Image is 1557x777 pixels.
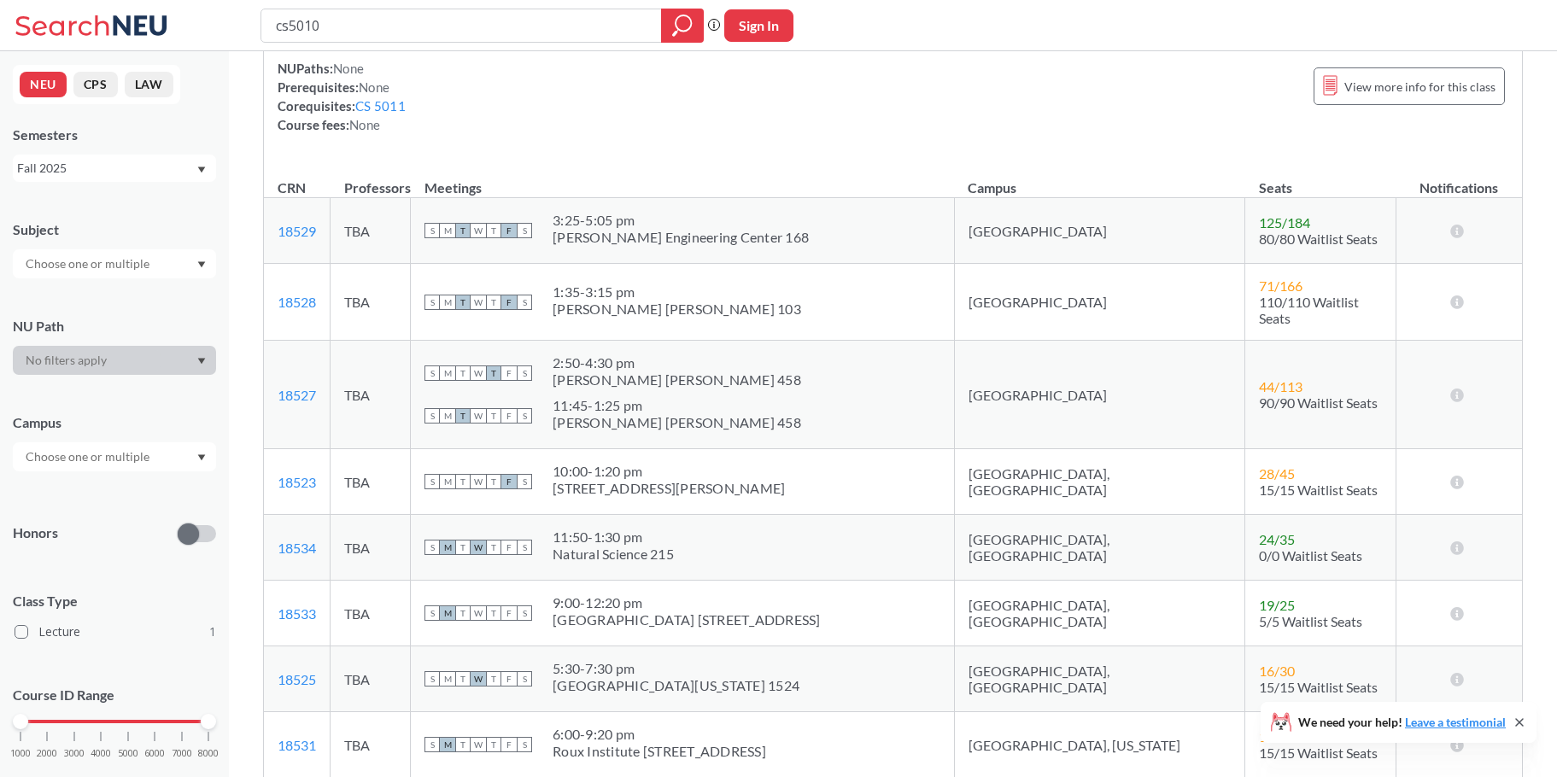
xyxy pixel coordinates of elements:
[13,220,216,239] div: Subject
[424,408,440,424] span: S
[553,397,801,414] div: 11:45 - 1:25 pm
[1259,613,1362,629] span: 5/5 Waitlist Seats
[954,198,1245,264] td: [GEOGRAPHIC_DATA]
[954,161,1245,198] th: Campus
[331,581,411,646] td: TBA
[1259,547,1362,564] span: 0/0 Waitlist Seats
[209,622,216,641] span: 1
[661,9,704,43] div: magnifying glass
[517,671,532,686] span: S
[471,737,486,752] span: W
[954,449,1245,515] td: [GEOGRAPHIC_DATA], [GEOGRAPHIC_DATA]
[13,346,216,375] div: Dropdown arrow
[13,126,216,144] div: Semesters
[455,671,471,686] span: T
[91,749,111,758] span: 4000
[471,671,486,686] span: W
[553,529,674,546] div: 11:50 - 1:30 pm
[553,212,809,229] div: 3:25 - 5:05 pm
[172,749,192,758] span: 7000
[118,749,138,758] span: 5000
[517,408,532,424] span: S
[13,249,216,278] div: Dropdown arrow
[486,295,501,310] span: T
[278,178,306,197] div: CRN
[278,540,316,556] a: 18534
[486,365,501,381] span: T
[1259,465,1295,482] span: 28 / 45
[355,98,406,114] a: CS 5011
[486,540,501,555] span: T
[486,223,501,238] span: T
[1259,679,1378,695] span: 15/15 Waitlist Seats
[517,365,532,381] span: S
[486,737,501,752] span: T
[37,749,57,758] span: 2000
[13,413,216,432] div: Campus
[278,737,316,753] a: 18531
[1259,482,1378,498] span: 15/15 Waitlist Seats
[455,295,471,310] span: T
[278,294,316,310] a: 18528
[440,295,455,310] span: M
[553,414,801,431] div: [PERSON_NAME] [PERSON_NAME] 458
[1259,214,1310,231] span: 125 / 184
[13,155,216,182] div: Fall 2025Dropdown arrow
[471,605,486,621] span: W
[424,295,440,310] span: S
[455,474,471,489] span: T
[17,447,161,467] input: Choose one or multiple
[1259,378,1302,394] span: 44 / 113
[278,59,406,134] div: NUPaths: Prerequisites: Corequisites: Course fees:
[553,660,799,677] div: 5:30 - 7:30 pm
[440,605,455,621] span: M
[331,264,411,341] td: TBA
[486,605,501,621] span: T
[455,540,471,555] span: T
[424,605,440,621] span: S
[553,726,766,743] div: 6:00 - 9:20 pm
[440,223,455,238] span: M
[501,223,517,238] span: F
[197,454,206,461] svg: Dropdown arrow
[501,540,517,555] span: F
[1259,728,1295,745] span: 14 / 32
[440,474,455,489] span: M
[278,605,316,622] a: 18533
[954,264,1245,341] td: [GEOGRAPHIC_DATA]
[1396,161,1522,198] th: Notifications
[954,341,1245,449] td: [GEOGRAPHIC_DATA]
[553,371,801,388] div: [PERSON_NAME] [PERSON_NAME] 458
[278,223,316,239] a: 18529
[471,295,486,310] span: W
[424,540,440,555] span: S
[1259,745,1378,761] span: 15/15 Waitlist Seats
[553,611,821,628] div: [GEOGRAPHIC_DATA] [STREET_ADDRESS]
[331,198,411,264] td: TBA
[501,408,517,424] span: F
[553,283,801,301] div: 1:35 - 3:15 pm
[13,686,216,705] p: Course ID Range
[672,14,693,38] svg: magnifying glass
[13,592,216,610] span: Class Type
[517,540,532,555] span: S
[1259,277,1302,294] span: 71 / 166
[1259,663,1295,679] span: 16 / 30
[553,463,785,480] div: 10:00 - 1:20 pm
[1259,294,1359,326] span: 110/110 Waitlist Seats
[424,737,440,752] span: S
[455,223,471,238] span: T
[278,387,316,403] a: 18527
[553,546,674,563] div: Natural Science 215
[440,540,455,555] span: M
[471,474,486,489] span: W
[440,408,455,424] span: M
[125,72,173,97] button: LAW
[197,166,206,173] svg: Dropdown arrow
[359,79,389,95] span: None
[455,737,471,752] span: T
[471,408,486,424] span: W
[455,605,471,621] span: T
[517,605,532,621] span: S
[333,61,364,76] span: None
